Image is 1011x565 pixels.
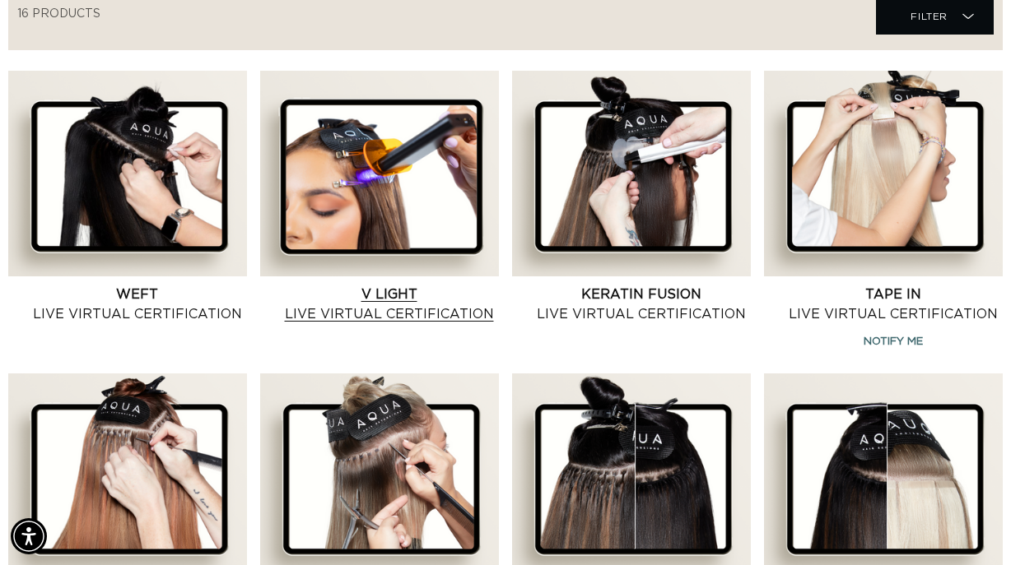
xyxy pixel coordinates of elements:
[279,285,499,324] a: V Light Live Virtual Certification
[11,518,47,554] div: Accessibility Menu
[27,285,247,324] a: Weft Live Virtual Certification
[531,285,751,324] a: Keratin Fusion Live Virtual Certification
[911,1,948,32] span: Filter
[17,8,100,20] span: 16 products
[783,285,1003,324] a: Tape In Live Virtual Certification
